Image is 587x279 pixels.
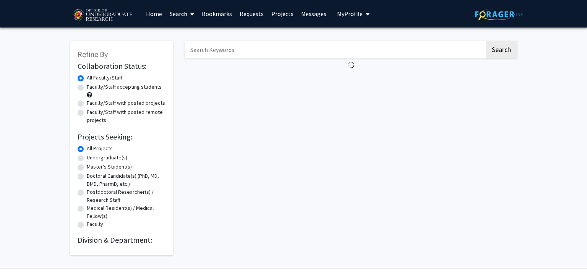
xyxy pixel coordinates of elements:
[78,62,165,71] h2: Collaboration Status:
[166,0,198,27] a: Search
[185,41,485,58] input: Search Keywords
[297,0,330,27] a: Messages
[87,163,132,171] label: Master's Student(s)
[87,108,165,124] label: Faculty/Staff with posted remote projects
[87,204,165,220] label: Medical Resident(s) / Medical Fellow(s)
[78,235,165,245] h2: Division & Department:
[87,99,165,107] label: Faculty/Staff with posted projects
[344,58,358,72] img: Loading
[78,49,108,59] span: Refine By
[142,0,166,27] a: Home
[87,188,165,204] label: Postdoctoral Researcher(s) / Research Staff
[78,132,165,141] h2: Projects Seeking:
[268,0,297,27] a: Projects
[486,41,517,58] button: Search
[198,0,236,27] a: Bookmarks
[87,172,165,188] label: Doctoral Candidate(s) (PhD, MD, DMD, PharmD, etc.)
[87,83,162,91] label: Faculty/Staff accepting students
[87,144,113,152] label: All Projects
[87,74,122,82] label: All Faculty/Staff
[185,72,517,89] nav: Page navigation
[337,10,363,18] span: My Profile
[475,8,523,20] img: ForagerOne Logo
[87,220,103,228] label: Faculty
[70,6,135,25] img: University of Maryland Logo
[87,154,127,162] label: Undergraduate(s)
[236,0,268,27] a: Requests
